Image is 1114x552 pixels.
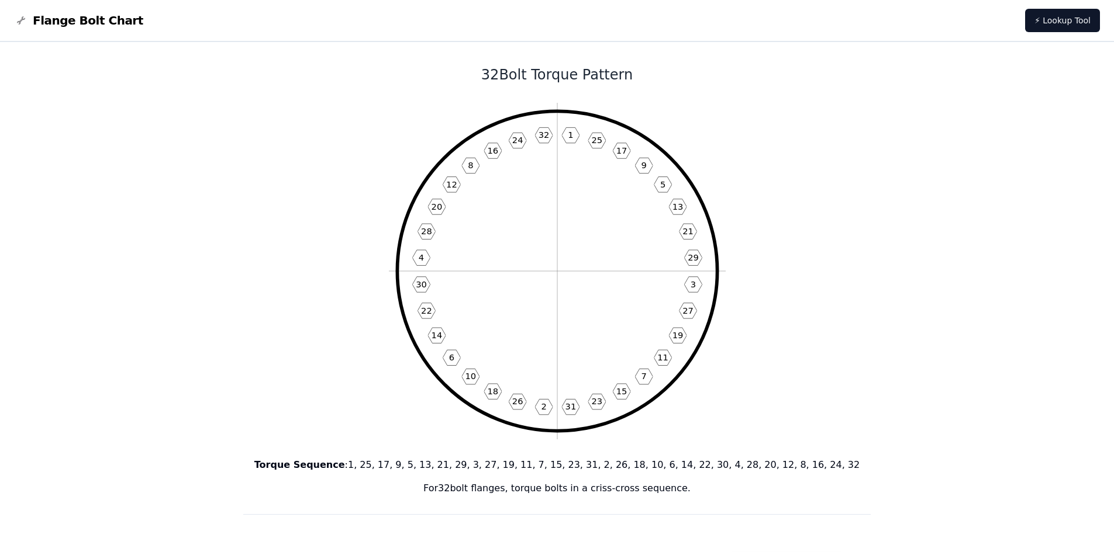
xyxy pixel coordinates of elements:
[416,279,427,289] text: 30
[657,352,668,362] text: 11
[616,145,627,155] text: 17
[538,130,549,140] text: 32
[690,279,695,289] text: 3
[688,252,699,262] text: 29
[487,386,498,396] text: 18
[421,305,432,315] text: 22
[512,135,523,145] text: 24
[431,330,442,340] text: 14
[243,481,871,495] p: For 32 bolt flanges, torque bolts in a criss-cross sequence.
[468,160,473,170] text: 8
[243,458,871,472] p: : 1, 25, 17, 9, 5, 13, 21, 29, 3, 27, 19, 11, 7, 15, 23, 31, 2, 26, 18, 10, 6, 14, 22, 30, 4, 28,...
[465,371,476,381] text: 10
[14,13,28,27] img: Flange Bolt Chart Logo
[487,145,498,155] text: 16
[616,386,627,396] text: 15
[682,305,694,315] text: 27
[449,352,454,362] text: 6
[512,396,523,406] text: 26
[672,202,683,211] text: 13
[243,65,871,84] h1: 32 Bolt Torque Pattern
[672,330,683,340] text: 19
[254,459,345,470] b: Torque Sequence
[660,179,665,189] text: 5
[421,226,432,236] text: 28
[14,12,143,29] a: Flange Bolt Chart LogoFlange Bolt Chart
[418,252,423,262] text: 4
[591,135,602,145] text: 25
[568,130,573,140] text: 1
[682,226,694,236] text: 21
[641,160,646,170] text: 9
[446,179,457,189] text: 12
[541,401,546,411] text: 2
[33,12,143,29] span: Flange Bolt Chart
[641,371,646,381] text: 7
[591,396,602,406] text: 23
[1025,9,1100,32] a: ⚡ Lookup Tool
[431,202,442,211] text: 20
[565,401,576,411] text: 31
